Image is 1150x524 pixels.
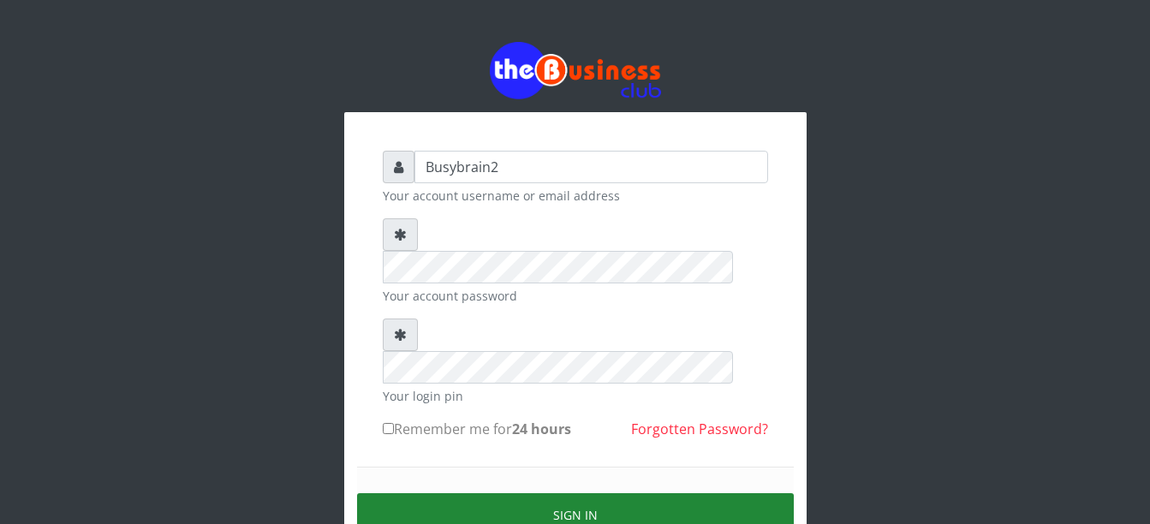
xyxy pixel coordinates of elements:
[631,420,768,438] a: Forgotten Password?
[383,287,768,305] small: Your account password
[383,187,768,205] small: Your account username or email address
[383,423,394,434] input: Remember me for24 hours
[383,387,768,405] small: Your login pin
[414,151,768,183] input: Username or email address
[383,419,571,439] label: Remember me for
[512,420,571,438] b: 24 hours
